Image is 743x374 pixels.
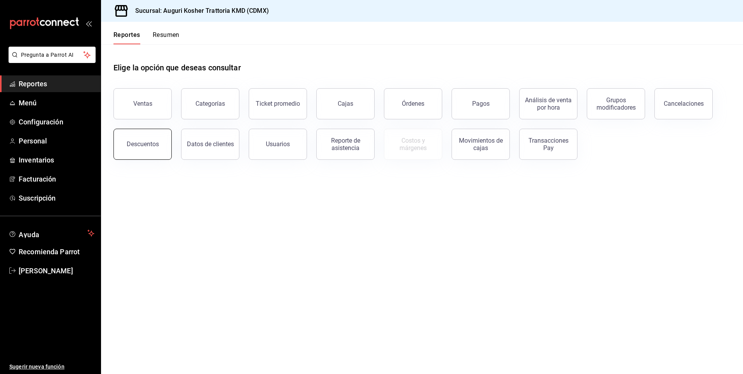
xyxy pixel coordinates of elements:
div: Pagos [472,100,490,107]
button: Ventas [113,88,172,119]
div: Costos y márgenes [389,137,437,152]
span: Personal [19,136,94,146]
div: Análisis de venta por hora [524,96,572,111]
div: Datos de clientes [187,140,234,148]
h3: Sucursal: Auguri Kosher Trattoria KMD (CDMX) [129,6,269,16]
button: Contrata inventarios para ver este reporte [384,129,442,160]
div: Órdenes [402,100,424,107]
button: Pregunta a Parrot AI [9,47,96,63]
div: Usuarios [266,140,290,148]
span: Menú [19,98,94,108]
span: Suscripción [19,193,94,203]
button: Resumen [153,31,180,44]
div: navigation tabs [113,31,180,44]
button: Cancelaciones [654,88,713,119]
button: Transacciones Pay [519,129,577,160]
span: [PERSON_NAME] [19,266,94,276]
div: Grupos modificadores [592,96,640,111]
button: open_drawer_menu [85,20,92,26]
span: Ayuda [19,229,84,238]
div: Cajas [338,99,354,108]
button: Grupos modificadores [587,88,645,119]
div: Descuentos [127,140,159,148]
button: Ticket promedio [249,88,307,119]
span: Configuración [19,117,94,127]
h1: Elige la opción que deseas consultar [113,62,241,73]
button: Análisis de venta por hora [519,88,577,119]
div: Categorías [195,100,225,107]
button: Reportes [113,31,140,44]
span: Inventarios [19,155,94,165]
div: Ticket promedio [256,100,300,107]
div: Reporte de asistencia [321,137,370,152]
div: Transacciones Pay [524,137,572,152]
a: Pregunta a Parrot AI [5,56,96,65]
button: Pagos [452,88,510,119]
div: Movimientos de cajas [457,137,505,152]
span: Reportes [19,79,94,89]
a: Cajas [316,88,375,119]
span: Sugerir nueva función [9,363,94,371]
button: Reporte de asistencia [316,129,375,160]
button: Datos de clientes [181,129,239,160]
button: Categorías [181,88,239,119]
span: Recomienda Parrot [19,246,94,257]
button: Usuarios [249,129,307,160]
div: Cancelaciones [664,100,704,107]
span: Pregunta a Parrot AI [21,51,84,59]
button: Movimientos de cajas [452,129,510,160]
button: Órdenes [384,88,442,119]
div: Ventas [133,100,152,107]
button: Descuentos [113,129,172,160]
span: Facturación [19,174,94,184]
